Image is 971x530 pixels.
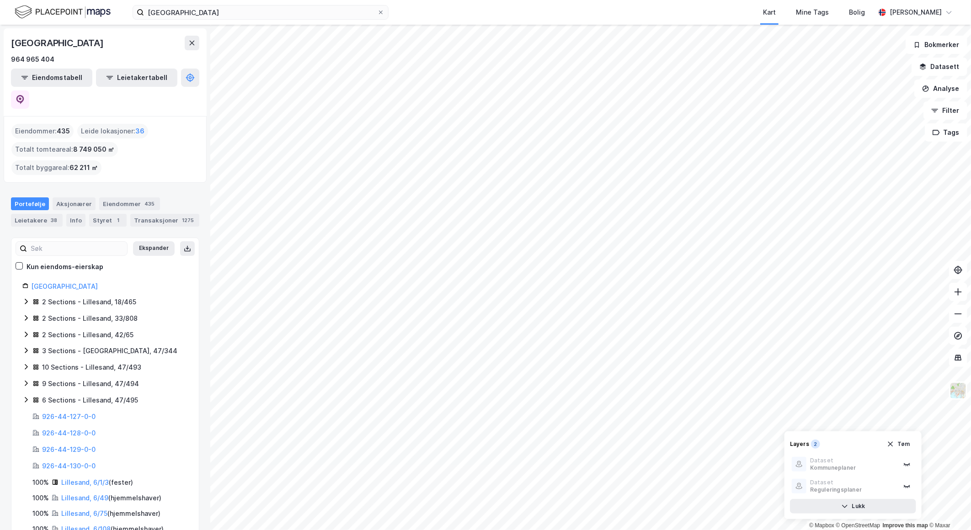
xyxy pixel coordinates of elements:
[77,124,148,138] div: Leide lokasjoner :
[42,378,139,389] div: 9 Sections - Lillesand, 47/494
[114,216,123,225] div: 1
[61,493,161,503] div: ( hjemmelshaver )
[42,429,96,437] a: 926-44-128-0-0
[883,522,928,529] a: Improve this map
[27,242,127,255] input: Søk
[790,499,916,514] button: Lukk
[836,522,880,529] a: OpenStreetMap
[763,7,776,18] div: Kart
[69,162,98,173] span: 62 211 ㎡
[42,329,133,340] div: 2 Sections - Lillesand, 42/65
[11,214,63,227] div: Leietakere
[57,126,70,137] span: 435
[11,160,101,175] div: Totalt byggareal :
[914,79,967,98] button: Analyse
[143,199,156,208] div: 435
[790,440,809,448] div: Layers
[27,261,103,272] div: Kun eiendoms-eierskap
[32,477,49,488] div: 100%
[42,313,138,324] div: 2 Sections - Lillesand, 33/808
[810,486,862,493] div: Reguleringsplaner
[31,282,98,290] a: [GEOGRAPHIC_DATA]
[61,477,133,488] div: ( fester )
[925,486,971,530] iframe: Chat Widget
[11,54,54,65] div: 964 965 404
[810,479,862,486] div: Dataset
[130,214,199,227] div: Transaksjoner
[42,462,96,470] a: 926-44-130-0-0
[32,508,49,519] div: 100%
[99,197,160,210] div: Eiendommer
[15,4,111,20] img: logo.f888ab2527a4732fd821a326f86c7f29.svg
[11,124,74,138] div: Eiendommer :
[811,440,820,449] div: 2
[906,36,967,54] button: Bokmerker
[144,5,377,19] input: Søk på adresse, matrikkel, gårdeiere, leietakere eller personer
[73,144,114,155] span: 8 749 050 ㎡
[923,101,967,120] button: Filter
[61,509,107,517] a: Lillesand, 6/75
[42,362,141,373] div: 10 Sections - Lillesand, 47/493
[180,216,196,225] div: 1275
[950,382,967,399] img: Z
[66,214,85,227] div: Info
[925,123,967,142] button: Tags
[53,197,96,210] div: Aksjonærer
[849,7,865,18] div: Bolig
[881,437,916,451] button: Tøm
[42,395,138,406] div: 6 Sections - Lillesand, 47/495
[11,142,118,157] div: Totalt tomteareal :
[810,464,856,472] div: Kommuneplaner
[42,297,136,307] div: 2 Sections - Lillesand, 18/465
[11,197,49,210] div: Portefølje
[11,69,92,87] button: Eiendomstabell
[42,345,177,356] div: 3 Sections - [GEOGRAPHIC_DATA], 47/344
[11,36,106,50] div: [GEOGRAPHIC_DATA]
[925,486,971,530] div: Kontrollprogram for chat
[42,445,96,453] a: 926-44-129-0-0
[61,508,160,519] div: ( hjemmelshaver )
[61,478,109,486] a: Lillesand, 6/1/3
[96,69,177,87] button: Leietakertabell
[912,58,967,76] button: Datasett
[89,214,127,227] div: Styret
[135,126,144,137] span: 36
[890,7,942,18] div: [PERSON_NAME]
[809,522,834,529] a: Mapbox
[810,457,856,464] div: Dataset
[42,413,96,420] a: 926-44-127-0-0
[133,241,175,256] button: Ekspander
[49,216,59,225] div: 38
[32,493,49,503] div: 100%
[61,494,108,502] a: Lillesand, 6/49
[796,7,829,18] div: Mine Tags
